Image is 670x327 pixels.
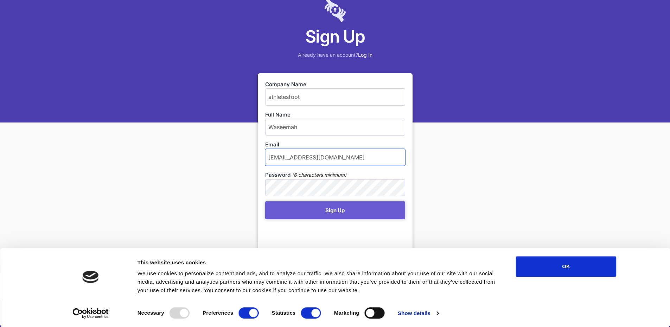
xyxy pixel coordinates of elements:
[203,310,233,316] strong: Preferences
[398,308,439,319] a: Show details
[265,111,405,119] label: Full Name
[358,52,372,58] a: Log In
[138,258,500,267] div: This website uses cookies
[516,256,617,277] button: OK
[137,304,138,305] legend: Consent Selection
[292,171,346,179] em: (6 characters minimum)
[272,310,296,316] strong: Statistics
[265,141,405,149] label: Email
[83,271,99,283] img: logo
[265,171,291,179] label: Password
[138,310,164,316] strong: Necessary
[60,308,121,319] a: Usercentrics Cookiebot - opens in a new window
[635,292,662,319] iframe: Drift Widget Chat Controller
[265,81,405,88] label: Company Name
[334,310,359,316] strong: Marketing
[138,269,500,295] div: We use cookies to personalize content and ads, and to analyze our traffic. We also share informat...
[265,223,372,250] iframe: reCAPTCHA
[265,201,405,219] button: Sign Up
